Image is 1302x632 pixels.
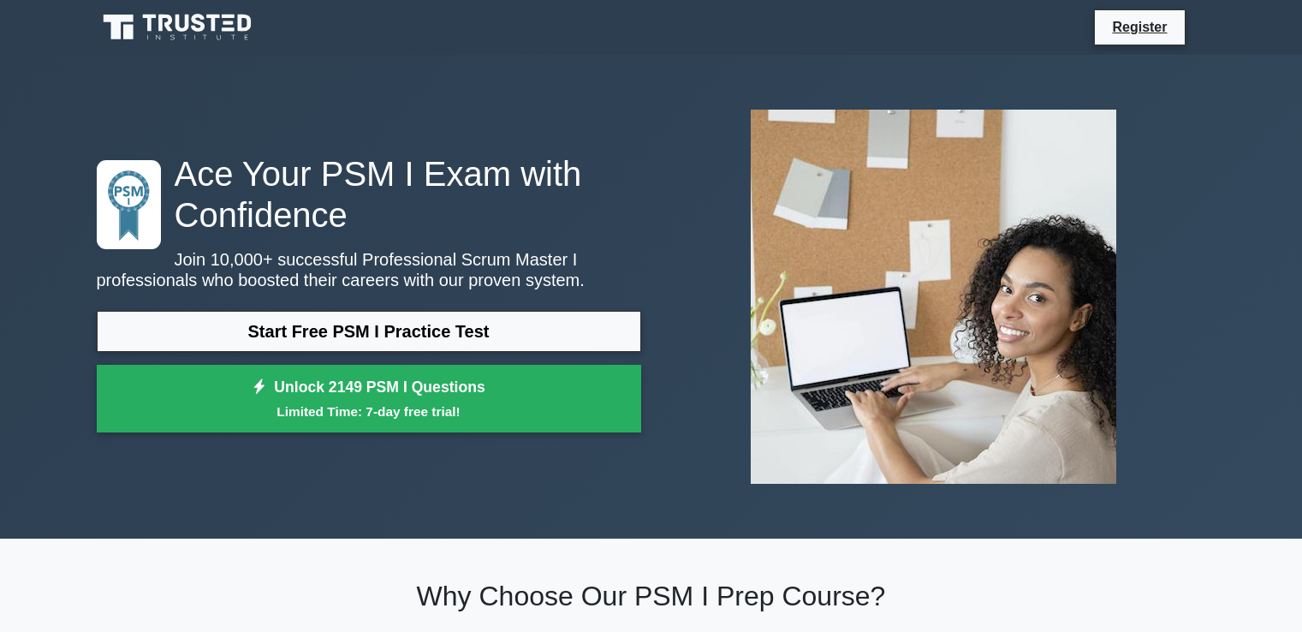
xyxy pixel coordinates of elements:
[118,402,620,421] small: Limited Time: 7-day free trial!
[97,365,641,433] a: Unlock 2149 PSM I QuestionsLimited Time: 7-day free trial!
[97,249,641,290] p: Join 10,000+ successful Professional Scrum Master I professionals who boosted their careers with ...
[97,153,641,236] h1: Ace Your PSM I Exam with Confidence
[1102,16,1177,38] a: Register
[97,580,1206,612] h2: Why Choose Our PSM I Prep Course?
[97,311,641,352] a: Start Free PSM I Practice Test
